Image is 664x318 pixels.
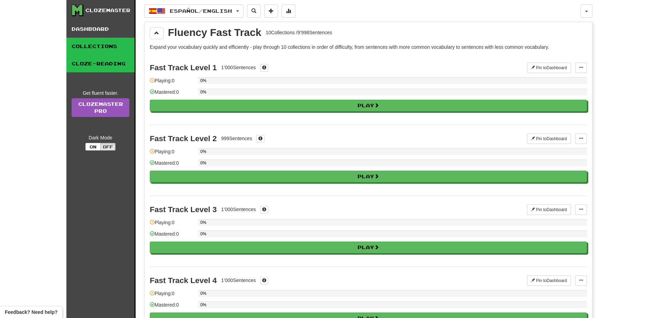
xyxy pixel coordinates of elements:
[100,143,116,151] button: Off
[170,8,232,14] span: Español / English
[527,63,571,73] button: Pin toDashboard
[150,171,587,182] button: Play
[72,98,129,117] a: ClozemasterPro
[150,205,217,214] div: Fast Track Level 3
[150,63,217,72] div: Fast Track Level 1
[150,77,195,89] div: Playing: 0
[150,290,195,301] div: Playing: 0
[221,64,256,71] div: 1’000 Sentences
[150,242,587,253] button: Play
[150,160,195,171] div: Mastered: 0
[266,29,332,36] div: 10 Collections / 9’998 Sentences
[150,100,587,111] button: Play
[66,38,135,55] a: Collections
[527,205,571,215] button: Pin toDashboard
[221,135,252,142] div: 999 Sentences
[282,4,295,18] button: More stats
[150,276,217,285] div: Fast Track Level 4
[150,148,195,160] div: Playing: 0
[264,4,278,18] button: Add sentence to collection
[66,20,135,38] a: Dashboard
[527,275,571,286] button: Pin toDashboard
[221,206,256,213] div: 1’000 Sentences
[85,7,130,14] div: Clozemaster
[221,277,256,284] div: 1’000 Sentences
[85,143,101,151] button: On
[247,4,261,18] button: Search sentences
[150,230,195,242] div: Mastered: 0
[150,301,195,313] div: Mastered: 0
[527,134,571,144] button: Pin toDashboard
[144,4,243,18] button: Español/English
[150,219,195,230] div: Playing: 0
[5,309,57,316] span: Open feedback widget
[150,44,587,51] p: Expand your vocabulary quickly and efficiently - play through 10 collections in order of difficul...
[150,89,195,100] div: Mastered: 0
[72,134,129,141] div: Dark Mode
[72,90,129,97] div: Get fluent faster.
[66,55,135,72] a: Cloze-Reading
[168,27,261,38] div: Fluency Fast Track
[150,134,217,143] div: Fast Track Level 2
